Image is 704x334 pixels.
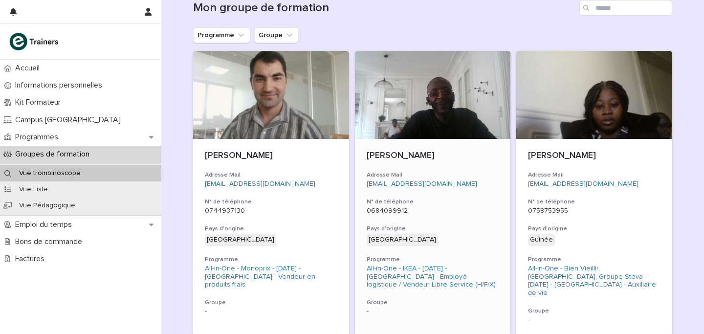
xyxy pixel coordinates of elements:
h3: N° de téléphone [528,198,660,206]
p: Factures [11,254,52,264]
h3: Pays d'origine [528,225,660,233]
p: Vue trombinoscope [11,169,88,178]
a: All-in-One - IKEA - [DATE] - [GEOGRAPHIC_DATA] - Employé logistique / Vendeur Libre Service (H/F/X) [367,265,499,289]
div: Guinée [528,234,555,246]
p: [PERSON_NAME] [367,151,499,161]
h3: Adresse Mail [528,171,660,179]
img: K0CqGN7SDeD6s4JG8KQk [8,32,62,51]
p: 0684099912 [367,207,499,215]
h3: Programme [367,256,499,264]
p: Campus [GEOGRAPHIC_DATA] [11,115,129,125]
p: - [528,316,660,324]
h3: Groupe [528,307,660,315]
p: Informations personnelles [11,81,110,90]
h3: Groupe [205,299,337,307]
a: All-in-One - Monoprix - [DATE] - [GEOGRAPHIC_DATA] - Vendeur en produits frais [205,265,337,289]
a: [EMAIL_ADDRESS][DOMAIN_NAME] [528,180,638,187]
div: [GEOGRAPHIC_DATA] [367,234,438,246]
p: Accueil [11,64,47,73]
a: All-in-One - Bien Vieillir, [GEOGRAPHIC_DATA], Groupe Steva - [DATE] - [GEOGRAPHIC_DATA] - Auxili... [528,265,660,297]
h3: Programme [528,256,660,264]
h3: N° de téléphone [367,198,499,206]
p: 0758753955 [528,207,660,215]
p: [PERSON_NAME] [205,151,337,161]
p: Vue Pédagogique [11,201,83,210]
button: Programme [193,27,250,43]
a: [EMAIL_ADDRESS][DOMAIN_NAME] [367,180,477,187]
p: Emploi du temps [11,220,80,229]
p: Vue Liste [11,185,56,194]
a: [EMAIL_ADDRESS][DOMAIN_NAME] [205,180,315,187]
p: - [205,308,337,316]
p: Bons de commande [11,237,90,246]
button: Groupe [254,27,299,43]
h3: Groupe [367,299,499,307]
h3: Pays d'origine [367,225,499,233]
p: 0744937130 [205,207,337,215]
h3: Adresse Mail [367,171,499,179]
p: - [367,308,499,316]
h1: Mon groupe de formation [193,1,575,15]
h3: Programme [205,256,337,264]
h3: Pays d'origine [205,225,337,233]
div: [GEOGRAPHIC_DATA] [205,234,276,246]
p: Kit Formateur [11,98,68,107]
p: Groupes de formation [11,150,97,159]
p: [PERSON_NAME] [528,151,660,161]
h3: Adresse Mail [205,171,337,179]
h3: N° de téléphone [205,198,337,206]
p: Programmes [11,133,66,142]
